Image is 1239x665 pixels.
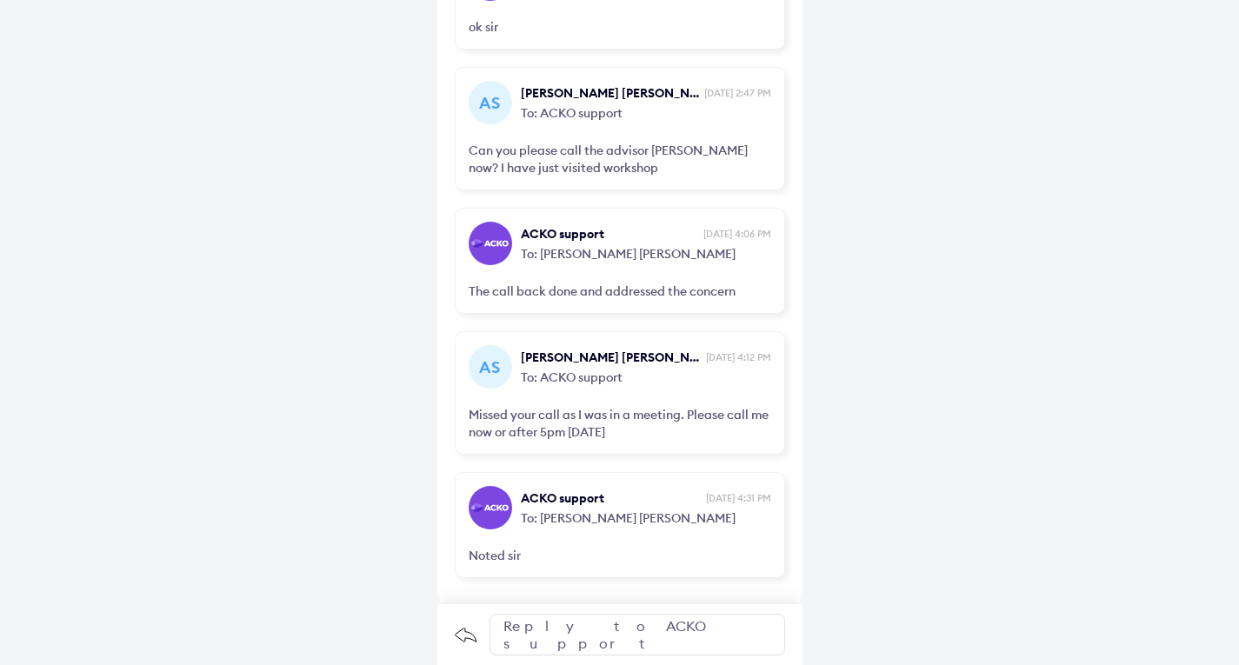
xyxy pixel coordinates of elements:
[469,18,771,36] div: ok sir
[706,491,771,505] span: [DATE] 4:31 PM
[521,489,702,507] span: ACKO support
[469,142,771,176] div: Can you please call the advisor [PERSON_NAME] now? I have just visited workshop
[704,86,771,100] span: [DATE] 2:47 PM
[521,349,702,366] span: [PERSON_NAME] [PERSON_NAME]
[521,243,771,263] span: To: [PERSON_NAME] [PERSON_NAME]
[469,81,512,124] div: AS
[469,406,771,441] div: Missed your call as I was in a meeting. Please call me now or after 5pm [DATE]
[521,102,771,122] span: To: ACKO support
[521,225,699,243] span: ACKO support
[521,366,771,386] span: To: ACKO support
[490,614,785,655] div: Reply to ACKO support
[469,547,771,564] div: Noted sir
[706,350,771,364] span: [DATE] 4:12 PM
[521,84,700,102] span: [PERSON_NAME] [PERSON_NAME]
[469,345,512,389] div: AS
[703,227,771,241] span: [DATE] 4:06 PM
[471,503,508,512] img: horizontal-gradient-white-text.png
[469,283,771,300] div: The call back done and addressed the concern
[521,507,771,527] span: To: [PERSON_NAME] [PERSON_NAME]
[471,239,508,248] img: horizontal-gradient-white-text.png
